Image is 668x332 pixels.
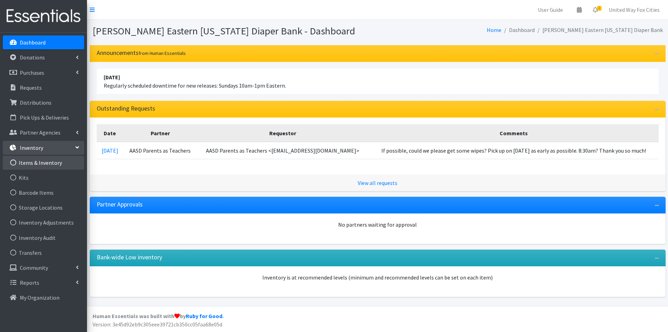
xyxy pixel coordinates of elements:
a: Inventory Adjustments [3,216,84,229]
p: Community [20,264,48,271]
img: HumanEssentials [3,5,84,28]
h3: Announcements [97,49,186,57]
a: Storage Locations [3,201,84,214]
a: My Organization [3,291,84,305]
p: Distributions [20,99,51,106]
a: Requests [3,81,84,95]
a: Dashboard [3,35,84,49]
li: Regularly scheduled downtime for new releases: Sundays 10am-1pm Eastern. [97,69,659,94]
h3: Bank-wide Low inventory [97,254,162,261]
a: Inventory Audit [3,231,84,245]
li: [PERSON_NAME] Eastern [US_STATE] Diaper Bank [535,25,663,35]
p: Purchases [20,69,44,76]
th: Date [97,124,123,142]
h3: Outstanding Requests [97,105,155,112]
a: Community [3,261,84,275]
small: from Human Essentials [138,50,186,56]
h3: Partner Approvals [97,201,143,208]
a: Kits [3,171,84,185]
a: Items & Inventory [3,156,84,170]
p: Dashboard [20,39,46,46]
a: Inventory [3,141,84,155]
p: Inventory [20,144,43,151]
td: AASD Parents as Teachers [123,142,197,159]
p: Partner Agencies [20,129,61,136]
a: Distributions [3,96,84,110]
a: Transfers [3,246,84,260]
a: [DATE] [102,147,118,154]
span: 1 [597,6,602,11]
p: Reports [20,279,39,286]
p: Requests [20,84,42,91]
p: My Organization [20,294,59,301]
a: Reports [3,276,84,290]
p: Donations [20,54,45,61]
th: Comments [369,124,659,142]
a: 1 [587,3,603,17]
a: Ruby for Good [186,313,222,319]
a: User Guide [532,3,568,17]
div: No partners waiting for approval [97,220,659,229]
h1: [PERSON_NAME] Eastern [US_STATE] Diaper Bank - Dashboard [93,25,375,37]
a: View all requests [358,179,397,186]
a: Donations [3,50,84,64]
th: Partner [123,124,197,142]
strong: [DATE] [104,74,120,81]
li: Dashboard [501,25,535,35]
a: Barcode Items [3,186,84,200]
a: Home [487,26,501,33]
a: United Way Fox Cities [603,3,665,17]
span: Version: 3e45d92eb9c305eee39721cb350cc05faa68e05d [93,321,222,328]
p: Inventory is at recommended levels (minimum and recommended levels can be set on each item) [97,273,659,282]
a: Pick Ups & Deliveries [3,111,84,124]
p: Pick Ups & Deliveries [20,114,69,121]
a: Purchases [3,66,84,80]
strong: Human Essentials was built with by . [93,313,224,319]
td: If possible, could we please get some wipes? Pick up on [DATE] as early as possible. 8:30am? Than... [369,142,659,159]
td: AASD Parents as Teachers <[EMAIL_ADDRESS][DOMAIN_NAME]> [197,142,368,159]
th: Requestor [197,124,368,142]
a: Partner Agencies [3,125,84,139]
